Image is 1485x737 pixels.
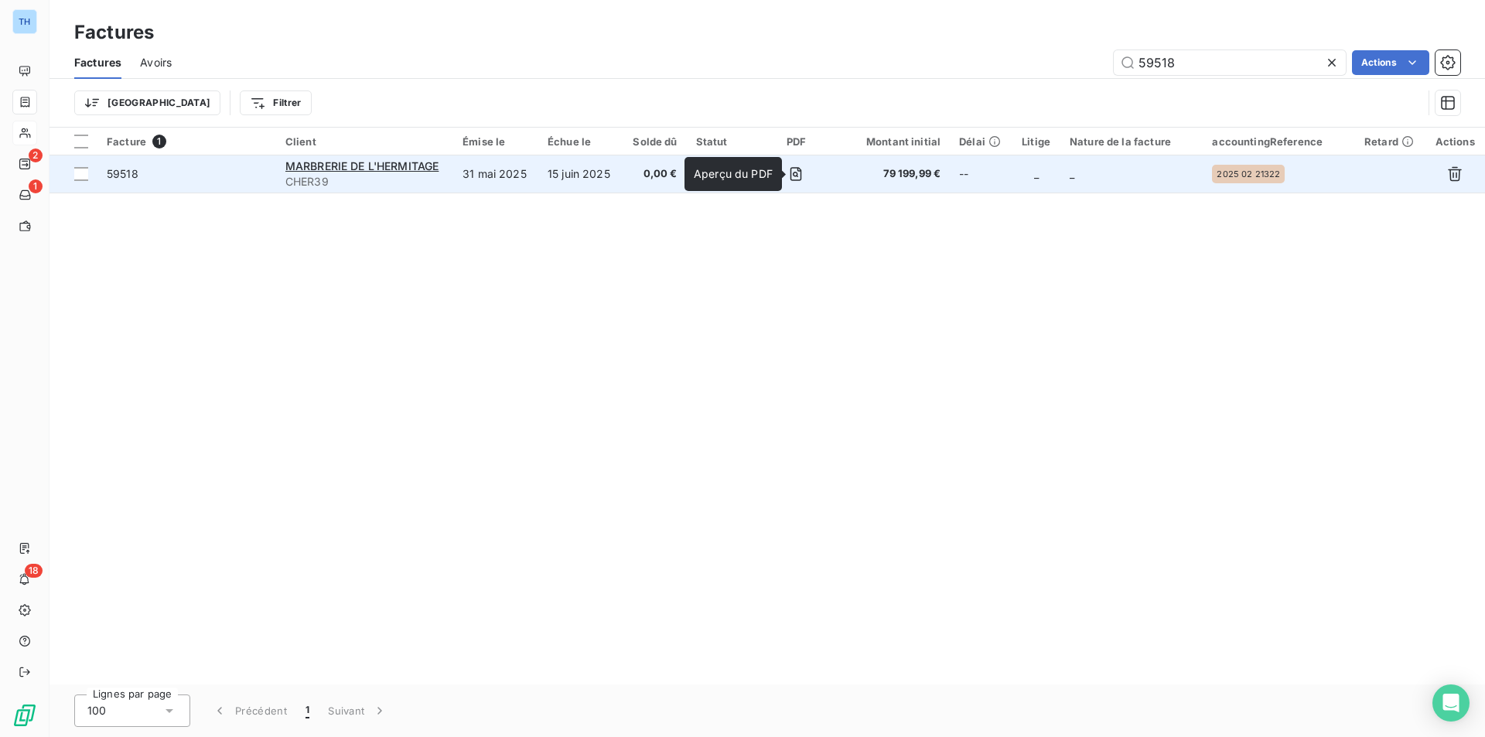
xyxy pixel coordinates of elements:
[87,703,106,718] span: 100
[74,19,154,46] h3: Factures
[25,564,43,578] span: 18
[1212,135,1346,148] div: accountingReference
[296,694,319,727] button: 1
[240,90,311,115] button: Filtrer
[959,135,1002,148] div: Délai
[12,9,37,34] div: TH
[285,159,439,172] span: MARBRERIE DE L'HERMITAGE
[694,167,773,180] span: Aperçu du PDF
[1070,135,1193,148] div: Nature de la facture
[548,135,613,148] div: Échue le
[140,55,172,70] span: Avoirs
[1364,135,1416,148] div: Retard
[74,55,121,70] span: Factures
[453,155,538,193] td: 31 mai 2025
[306,703,309,718] span: 1
[631,166,678,182] span: 0,00 €
[1352,50,1429,75] button: Actions
[1021,135,1051,148] div: Litige
[203,694,296,727] button: Précédent
[29,179,43,193] span: 1
[845,166,941,182] span: 79 199,99 €
[463,135,529,148] div: Émise le
[1070,167,1074,180] span: _
[29,148,43,162] span: 2
[631,135,678,148] div: Solde dû
[696,135,749,148] div: Statut
[107,135,146,148] span: Facture
[1432,684,1470,722] div: Open Intercom Messenger
[1435,135,1476,148] div: Actions
[1217,169,1280,179] span: 2025 02 21322
[107,167,138,180] span: 59518
[845,135,941,148] div: Montant initial
[1114,50,1346,75] input: Rechercher
[538,155,622,193] td: 15 juin 2025
[74,90,220,115] button: [GEOGRAPHIC_DATA]
[319,694,397,727] button: Suivant
[950,155,1012,193] td: --
[152,135,166,148] span: 1
[12,703,37,728] img: Logo LeanPay
[1034,167,1039,180] span: _
[285,135,444,148] div: Client
[766,135,825,148] div: PDF
[285,174,444,189] span: CHER39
